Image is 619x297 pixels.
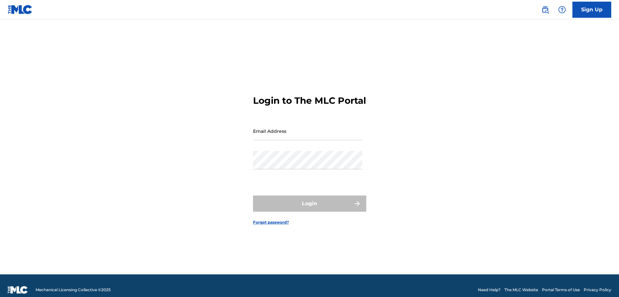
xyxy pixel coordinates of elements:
img: search [541,6,549,14]
img: help [558,6,566,14]
a: Sign Up [572,2,611,18]
a: The MLC Website [504,287,538,293]
a: Public Search [539,3,552,16]
span: Mechanical Licensing Collective © 2025 [36,287,111,293]
div: Help [556,3,569,16]
a: Need Help? [478,287,501,293]
a: Forgot password? [253,219,289,225]
a: Portal Terms of Use [542,287,580,293]
img: logo [8,286,28,294]
img: MLC Logo [8,5,33,14]
h3: Login to The MLC Portal [253,95,366,106]
a: Privacy Policy [584,287,611,293]
iframe: Chat Widget [587,266,619,297]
